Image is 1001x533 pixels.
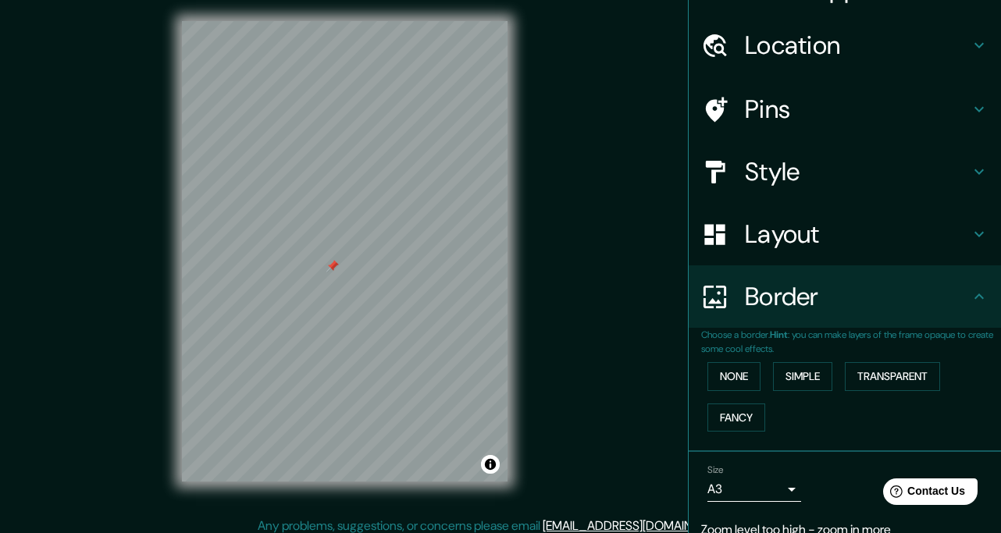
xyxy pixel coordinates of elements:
[707,464,724,477] label: Size
[862,472,984,516] iframe: Help widget launcher
[701,328,1001,356] p: Choose a border. : you can make layers of the frame opaque to create some cool effects.
[770,329,788,341] b: Hint
[707,477,801,502] div: A3
[689,203,1001,265] div: Layout
[182,21,508,481] canvas: Map
[689,14,1001,76] div: Location
[745,281,970,312] h4: Border
[707,403,765,432] button: Fancy
[689,78,1001,140] div: Pins
[481,455,500,474] button: Toggle attribution
[745,219,970,250] h4: Layout
[689,265,1001,328] div: Border
[773,362,832,391] button: Simple
[845,362,940,391] button: Transparent
[745,156,970,187] h4: Style
[689,140,1001,203] div: Style
[745,94,970,125] h4: Pins
[745,30,970,61] h4: Location
[707,362,761,391] button: None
